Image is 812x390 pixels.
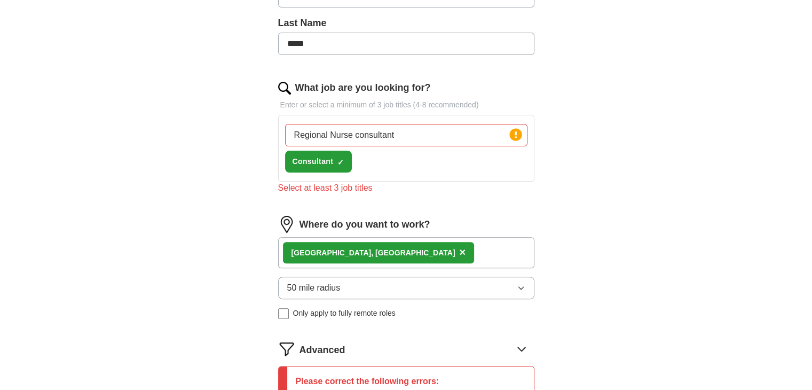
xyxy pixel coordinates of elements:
[293,156,334,167] span: Consultant
[278,82,291,95] img: search.png
[278,308,289,319] input: Only apply to fully remote roles
[296,375,490,388] p: Please correct the following errors:
[299,217,430,232] label: Where do you want to work?
[287,282,341,294] span: 50 mile radius
[291,247,455,259] div: , [GEOGRAPHIC_DATA]
[459,246,466,258] span: ×
[278,16,534,30] label: Last Name
[459,245,466,261] button: ×
[285,151,352,173] button: Consultant✓
[285,124,527,146] input: Type a job title and press enter
[278,340,295,357] img: filter
[278,182,534,194] div: Select at least 3 job titles
[278,216,295,233] img: location.png
[278,277,534,299] button: 50 mile radius
[299,343,345,357] span: Advanced
[278,99,534,111] p: Enter or select a minimum of 3 job titles (4-8 recommended)
[337,158,344,167] span: ✓
[291,248,372,257] strong: [GEOGRAPHIC_DATA]
[293,308,396,319] span: Only apply to fully remote roles
[295,81,431,95] label: What job are you looking for?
